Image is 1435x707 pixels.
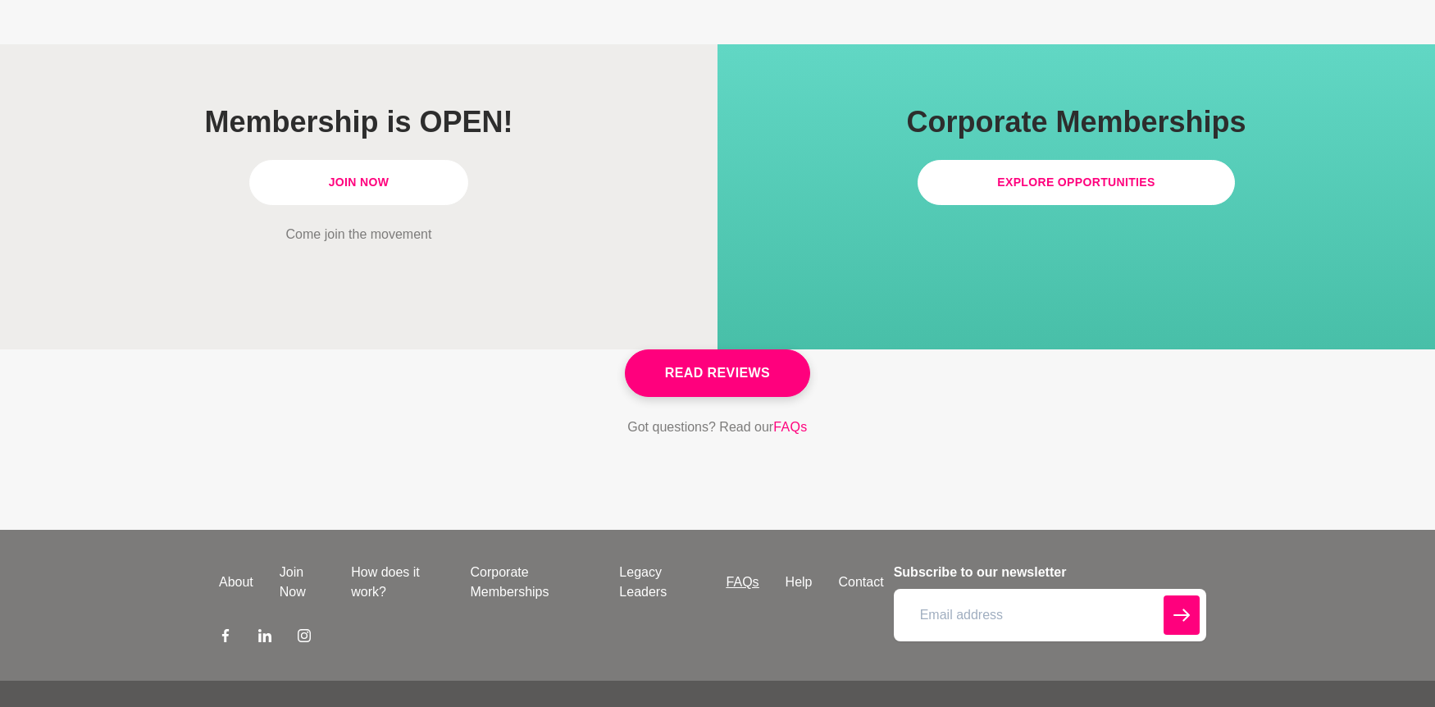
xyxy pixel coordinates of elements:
a: Read Reviews [625,349,810,397]
h1: Membership is OPEN! [71,103,648,140]
a: Explore Opportunities [918,160,1235,205]
a: Join Now [266,563,338,602]
a: Contact [826,572,897,592]
a: FAQs [713,572,772,592]
p: Got questions? Read our [627,417,808,438]
h1: Corporate Memberships [788,103,1365,140]
a: Join Now [249,160,469,205]
h4: Subscribe to our newsletter [894,563,1206,582]
a: Help [772,572,826,592]
a: FAQs [773,417,808,438]
a: About [206,572,266,592]
p: Come join the movement [71,225,648,244]
a: Corporate Memberships [457,563,606,602]
a: Legacy Leaders [606,563,713,602]
a: Instagram [298,628,311,648]
input: Email address [894,589,1206,641]
a: LinkedIn [258,628,271,648]
a: How does it work? [338,563,457,602]
a: Facebook [219,628,232,648]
